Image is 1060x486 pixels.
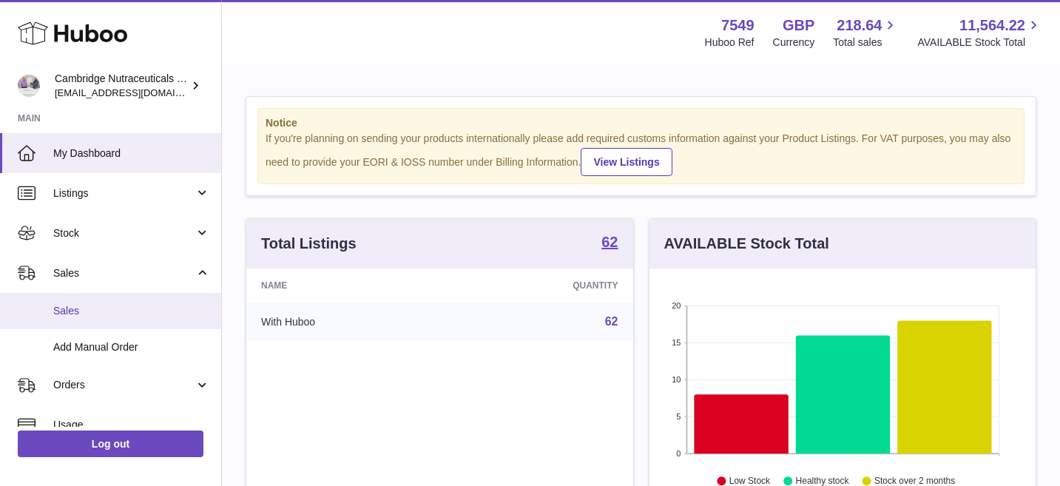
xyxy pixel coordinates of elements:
[833,36,899,50] span: Total sales
[605,315,618,328] a: 62
[53,340,210,354] span: Add Manual Order
[53,418,210,432] span: Usage
[53,304,210,318] span: Sales
[917,36,1042,50] span: AVAILABLE Stock Total
[246,269,450,303] th: Name
[705,36,755,50] div: Huboo Ref
[246,303,450,341] td: With Huboo
[261,234,357,254] h3: Total Listings
[18,75,40,97] img: qvc@camnutra.com
[53,378,195,392] span: Orders
[874,476,955,486] text: Stock over 2 months
[53,266,195,280] span: Sales
[783,16,814,36] strong: GBP
[721,16,755,36] strong: 7549
[55,87,217,98] span: [EMAIL_ADDRESS][DOMAIN_NAME]
[601,234,618,252] a: 62
[53,186,195,200] span: Listings
[55,72,188,100] div: Cambridge Nutraceuticals Ltd
[833,16,899,50] a: 218.64 Total sales
[53,226,195,240] span: Stock
[601,234,618,249] strong: 62
[672,301,681,310] text: 20
[917,16,1042,50] a: 11,564.22 AVAILABLE Stock Total
[18,431,203,457] a: Log out
[676,412,681,421] text: 5
[795,476,849,486] text: Healthy stock
[581,148,672,176] a: View Listings
[450,269,633,303] th: Quantity
[837,16,882,36] span: 218.64
[266,132,1016,176] div: If you're planning on sending your products internationally please add required customs informati...
[53,146,210,161] span: My Dashboard
[959,16,1025,36] span: 11,564.22
[676,449,681,458] text: 0
[672,338,681,347] text: 15
[266,116,1016,130] strong: Notice
[773,36,815,50] div: Currency
[672,375,681,384] text: 10
[729,476,770,486] text: Low Stock
[664,234,829,254] h3: AVAILABLE Stock Total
